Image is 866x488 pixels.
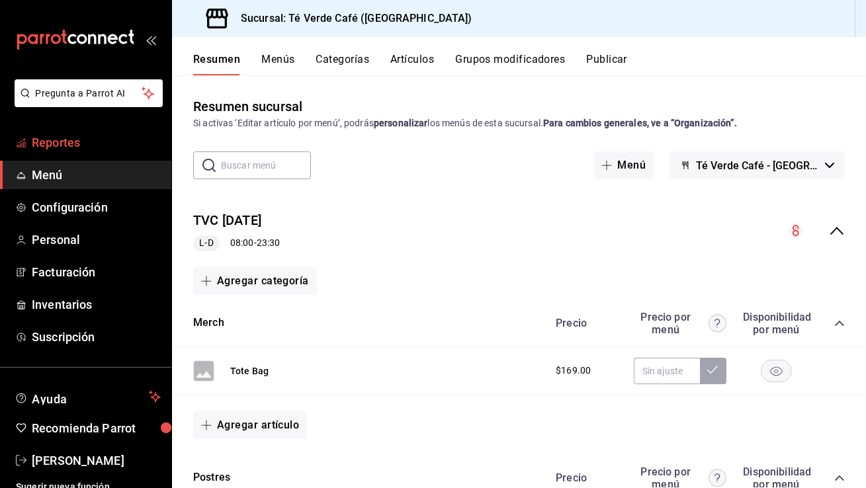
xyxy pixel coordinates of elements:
[221,152,311,179] input: Buscar menú
[32,231,161,249] span: Personal
[32,198,161,216] span: Configuración
[543,118,737,128] strong: Para cambios generales, ve a “Organización”.
[743,311,809,336] div: Disponibilidad por menú
[193,470,230,485] button: Postres
[834,473,845,483] button: collapse-category-row
[455,53,565,75] button: Grupos modificadores
[593,151,654,179] button: Menú
[316,53,370,75] button: Categorías
[193,267,317,295] button: Agregar categoría
[172,200,866,262] div: collapse-menu-row
[193,53,866,75] div: navigation tabs
[193,53,240,75] button: Resumen
[634,311,726,336] div: Precio por menú
[634,358,700,384] input: Sin ajuste
[193,411,307,439] button: Agregar artículo
[834,318,845,329] button: collapse-category-row
[32,328,161,346] span: Suscripción
[194,236,218,250] span: L-D
[146,34,156,45] button: open_drawer_menu
[9,96,163,110] a: Pregunta a Parrot AI
[32,296,161,313] span: Inventarios
[15,79,163,107] button: Pregunta a Parrot AI
[374,118,428,128] strong: personalizar
[586,53,627,75] button: Publicar
[193,97,302,116] div: Resumen sucursal
[32,452,161,469] span: [PERSON_NAME]
[670,151,845,179] button: Té Verde Café - [GEOGRAPHIC_DATA]
[556,364,591,378] span: $169.00
[542,471,627,484] div: Precio
[193,235,280,251] div: 08:00 - 23:30
[32,263,161,281] span: Facturación
[32,419,161,437] span: Recomienda Parrot
[32,166,161,184] span: Menú
[390,53,434,75] button: Artículos
[542,317,627,329] div: Precio
[261,53,294,75] button: Menús
[193,211,261,230] button: TVC [DATE]
[193,315,224,331] button: Merch
[36,87,142,101] span: Pregunta a Parrot AI
[696,159,820,172] span: Té Verde Café - [GEOGRAPHIC_DATA]
[193,116,845,130] div: Si activas ‘Editar artículo por menú’, podrás los menús de esta sucursal.
[230,364,269,378] button: Tote Bag
[32,134,161,151] span: Reportes
[230,11,472,26] h3: Sucursal: Té Verde Café ([GEOGRAPHIC_DATA])
[32,389,144,405] span: Ayuda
